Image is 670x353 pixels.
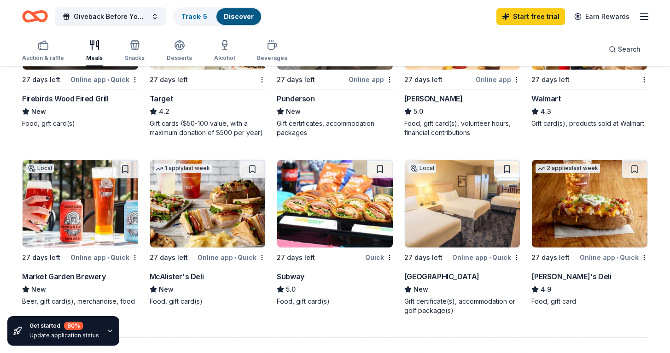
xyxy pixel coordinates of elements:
[476,74,520,85] div: Online app
[532,160,647,247] img: Image for Jason's Deli
[541,284,551,295] span: 4.9
[150,160,266,247] img: Image for McAlister's Deli
[22,252,60,263] div: 27 days left
[224,12,254,20] a: Discover
[408,164,436,173] div: Local
[531,119,648,128] div: Gift card(s), products sold at Walmart
[277,252,315,263] div: 27 days left
[70,252,139,263] div: Online app Quick
[86,36,103,66] button: Meals
[489,254,491,261] span: •
[150,74,188,85] div: 27 days left
[531,93,560,104] div: Walmart
[404,252,443,263] div: 27 days left
[150,119,266,137] div: Gift cards ($50-100 value, with a maximum donation of $500 per year)
[414,284,428,295] span: New
[22,271,106,282] div: Market Garden Brewery
[29,322,99,330] div: Get started
[29,332,99,339] div: Update application status
[257,36,287,66] button: Beverages
[167,54,192,62] div: Desserts
[452,252,520,263] div: Online app Quick
[22,93,109,104] div: Firebirds Wood Fired Grill
[154,164,212,173] div: 1 apply last week
[55,7,166,26] button: Giveback Before You Kickback
[257,54,287,62] div: Beverages
[404,119,521,137] div: Food, gift card(s), volunteer hours, financial contributions
[277,93,315,104] div: Punderson
[569,8,635,25] a: Earn Rewards
[414,106,423,117] span: 5.0
[167,36,192,66] button: Desserts
[277,159,393,306] a: Image for Subway27 days leftQuickSubway5.0Food, gift card(s)
[404,93,463,104] div: [PERSON_NAME]
[277,160,393,247] img: Image for Subway
[286,284,296,295] span: 5.0
[404,271,479,282] div: [GEOGRAPHIC_DATA]
[365,252,393,263] div: Quick
[22,36,64,66] button: Auction & raffle
[531,252,570,263] div: 27 days left
[536,164,600,173] div: 2 applies last week
[150,159,266,306] a: Image for McAlister's Deli1 applylast week27 days leftOnline app•QuickMcAlister's DeliNewFood, gi...
[173,7,262,26] button: Track· 5Discover
[234,254,236,261] span: •
[404,74,443,85] div: 27 days left
[159,284,174,295] span: New
[22,297,139,306] div: Beer, gift card(s), merchandise, food
[181,12,207,20] a: Track· 5
[601,40,648,59] button: Search
[277,271,304,282] div: Subway
[125,36,145,66] button: Snacks
[150,271,204,282] div: McAlister's Deli
[22,6,48,27] a: Home
[404,159,521,315] a: Image for Maumee Bay Lodge & Conference CenterLocal27 days leftOnline app•Quick[GEOGRAPHIC_DATA]N...
[277,74,315,85] div: 27 days left
[74,11,147,22] span: Giveback Before You Kickback
[22,74,60,85] div: 27 days left
[31,106,46,117] span: New
[349,74,393,85] div: Online app
[286,106,301,117] span: New
[150,93,173,104] div: Target
[125,54,145,62] div: Snacks
[214,36,235,66] button: Alcohol
[580,252,648,263] div: Online app Quick
[26,164,54,173] div: Local
[541,106,551,117] span: 4.3
[277,297,393,306] div: Food, gift card(s)
[496,8,565,25] a: Start free trial
[23,160,138,247] img: Image for Market Garden Brewery
[150,297,266,306] div: Food, gift card(s)
[31,284,46,295] span: New
[277,119,393,137] div: Gift certificates, accommodation packages
[107,76,109,83] span: •
[86,54,103,62] div: Meals
[531,297,648,306] div: Food, gift card
[531,159,648,306] a: Image for Jason's Deli2 applieslast week27 days leftOnline app•Quick[PERSON_NAME]'s Deli4.9Food, ...
[531,74,570,85] div: 27 days left
[405,160,520,247] img: Image for Maumee Bay Lodge & Conference Center
[107,254,109,261] span: •
[159,106,169,117] span: 4.2
[617,254,618,261] span: •
[531,271,611,282] div: [PERSON_NAME]'s Deli
[22,54,64,62] div: Auction & raffle
[70,74,139,85] div: Online app Quick
[22,159,139,306] a: Image for Market Garden BreweryLocal27 days leftOnline app•QuickMarket Garden BreweryNewBeer, gif...
[404,297,521,315] div: Gift certificate(s), accommodation or golf package(s)
[214,54,235,62] div: Alcohol
[618,44,641,55] span: Search
[150,252,188,263] div: 27 days left
[64,322,83,330] div: 80 %
[198,252,266,263] div: Online app Quick
[22,119,139,128] div: Food, gift card(s)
